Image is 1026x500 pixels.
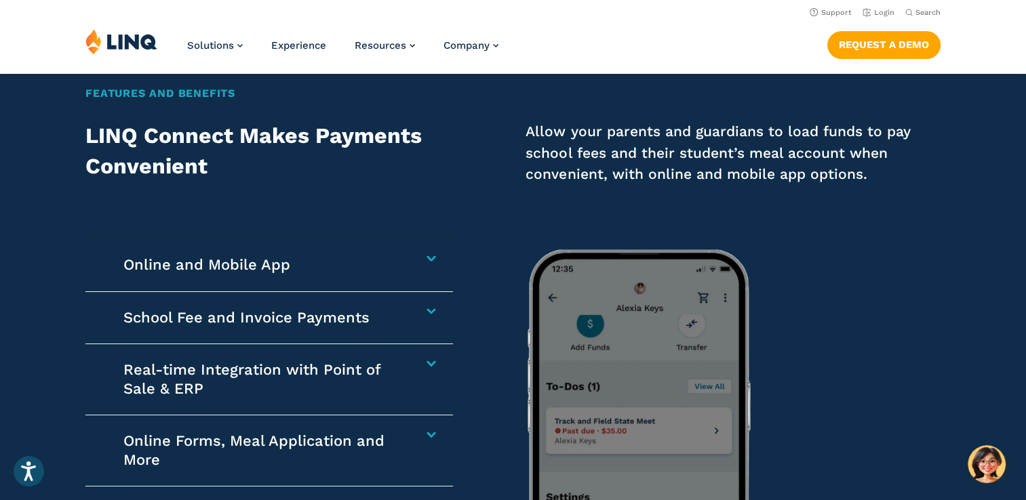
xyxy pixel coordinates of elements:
nav: Primary Navigation [187,28,498,73]
span: Company [443,39,490,51]
a: Request a Demo [827,31,941,58]
span: Resources [355,39,406,51]
h2: Features and Benefits [85,85,941,102]
p: Allow your parents and guardians to load funds to pay school fees and their student’s meal accoun... [526,121,940,186]
h4: Online and Mobile App [123,255,402,274]
h4: School Fee and Invoice Payments [123,308,402,327]
img: LINQ | K‑12 Software [85,28,157,54]
button: Hello, have a question? Let’s chat. [968,445,1006,483]
span: Search [915,8,941,17]
h2: LINQ Connect Makes Payments Convenient [85,121,427,182]
a: Login [863,8,894,17]
a: Resources [355,39,415,51]
nav: Button Navigation [827,28,941,58]
button: Open Search Bar [905,7,941,18]
h4: Online Forms, Meal Application and More [123,432,402,470]
span: Solutions [187,39,234,51]
a: Solutions [187,39,243,51]
a: Company [443,39,498,51]
h4: Real-time Integration with Point of Sale & ERP [123,360,402,398]
a: Experience [271,39,326,51]
a: Support [810,8,852,17]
